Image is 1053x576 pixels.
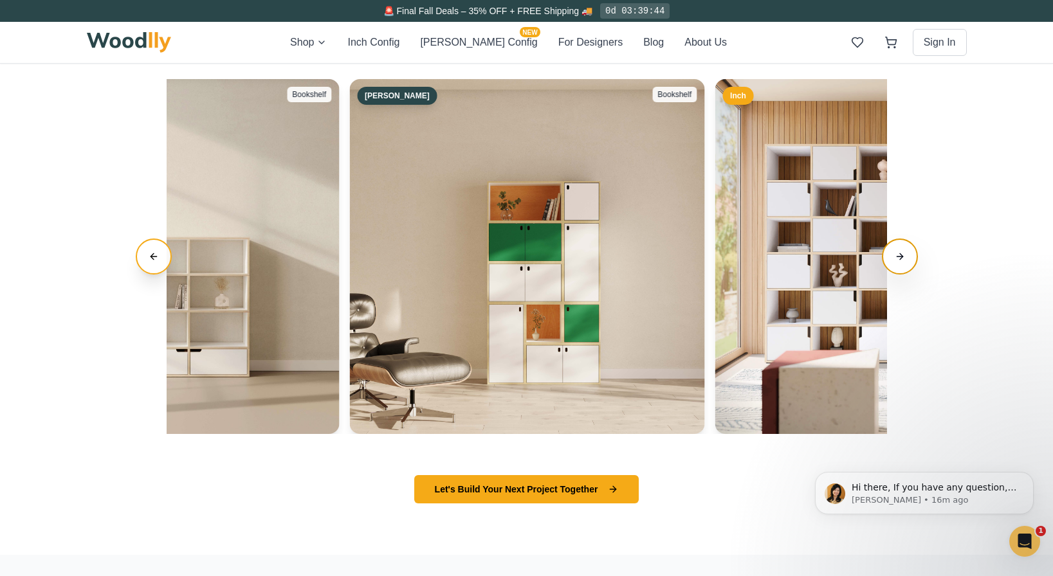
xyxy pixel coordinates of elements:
[722,87,754,105] div: Inch
[287,87,331,102] div: Bookshelf
[420,35,537,50] button: [PERSON_NAME] ConfigNEW
[558,35,623,50] button: For Designers
[643,35,664,50] button: Blog
[347,35,399,50] button: Inch Config
[520,27,540,37] span: NEW
[796,445,1053,541] iframe: Intercom notifications message
[652,87,697,102] div: Bookshelf
[600,3,670,19] div: 0d 03:39:44
[87,32,172,53] img: Woodlly
[414,475,639,503] button: Let's Build Your Next Project Together
[684,35,727,50] button: About Us
[290,35,327,50] button: Shop
[1009,526,1040,557] iframe: Intercom live chat
[383,6,592,16] span: 🚨 Final Fall Deals – 35% OFF + FREE Shipping 🚚
[1036,526,1046,536] span: 1
[913,29,967,56] button: Sign In
[357,87,437,105] div: [PERSON_NAME]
